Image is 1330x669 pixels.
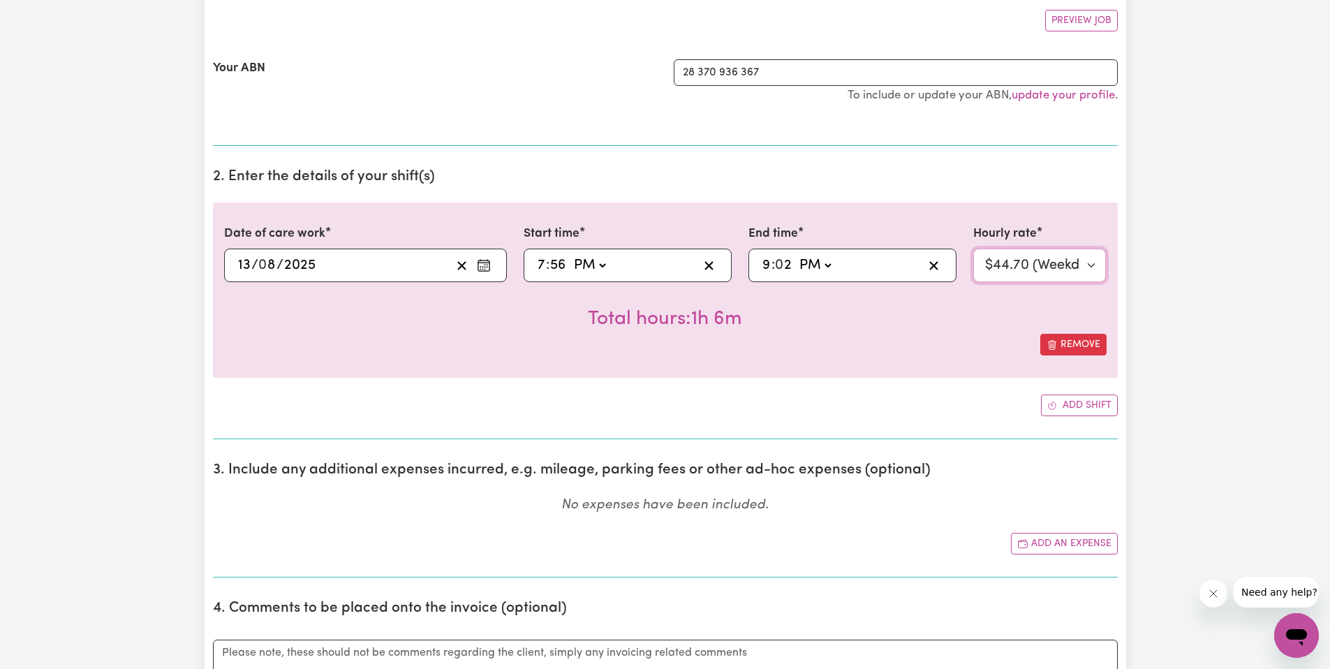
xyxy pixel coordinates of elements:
[1274,613,1319,658] iframe: Button to launch messaging window
[1199,580,1227,608] iframe: Close message
[771,258,775,273] span: :
[524,225,579,243] label: Start time
[775,258,783,272] span: 0
[848,89,1118,101] small: To include or update your ABN, .
[1011,533,1118,554] button: Add another expense
[588,309,742,329] span: Total hours worked: 1 hour 6 minutes
[762,255,771,276] input: --
[473,255,495,276] button: Enter the date of care work
[283,255,316,276] input: ----
[561,499,769,512] em: No expenses have been included.
[276,258,283,273] span: /
[259,255,276,276] input: --
[1233,577,1319,608] iframe: Message from company
[748,225,798,243] label: End time
[1041,395,1118,416] button: Add another shift
[213,168,1118,186] h2: 2. Enter the details of your shift(s)
[1012,89,1115,101] a: update your profile
[237,255,251,276] input: --
[973,225,1037,243] label: Hourly rate
[213,59,265,78] label: Your ABN
[224,225,325,243] label: Date of care work
[1040,334,1107,355] button: Remove this shift
[546,258,549,273] span: :
[537,255,546,276] input: --
[451,255,473,276] button: Clear date
[213,600,1118,617] h2: 4. Comments to be placed onto the invoice (optional)
[776,255,792,276] input: --
[1045,10,1118,31] button: Preview Job
[549,255,567,276] input: --
[251,258,258,273] span: /
[213,462,1118,479] h2: 3. Include any additional expenses incurred, e.g. mileage, parking fees or other ad-hoc expenses ...
[258,258,267,272] span: 0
